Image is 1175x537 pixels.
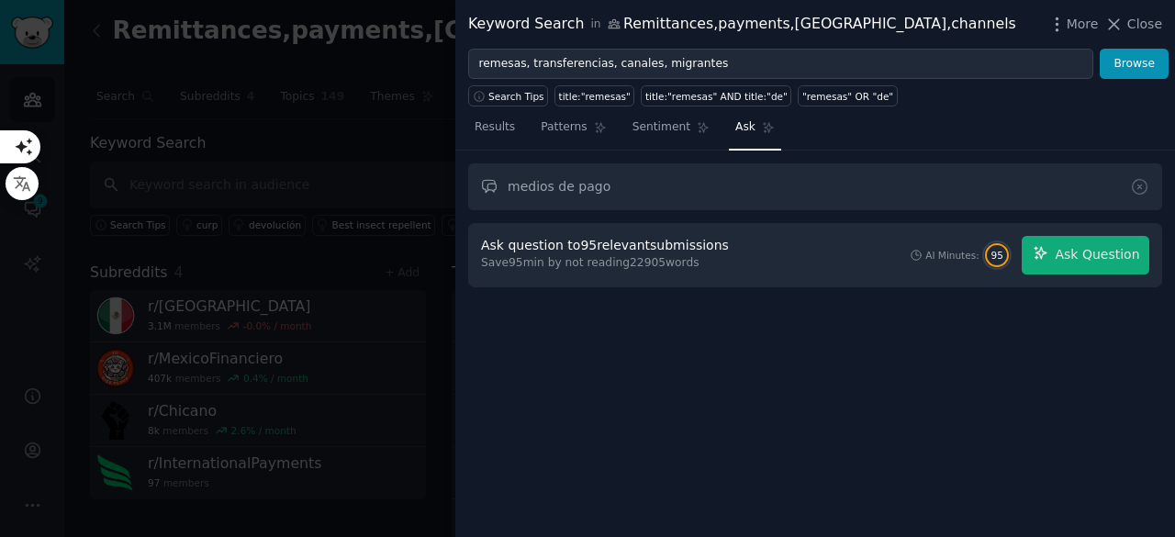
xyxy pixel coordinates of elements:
div: title:"remesas" AND title:"de" [645,90,788,103]
span: More [1067,15,1099,34]
a: title:"remesas" AND title:"de" [641,85,791,106]
button: Close [1104,15,1162,34]
div: AI Minutes: [925,249,979,262]
a: Results [468,113,521,151]
div: Save 95 min by not reading 22905 words [481,255,735,272]
a: Patterns [534,113,612,151]
input: Ask a question about remesas, transferencias, canales, migrantes in this audience... [468,163,1162,210]
span: in [590,17,600,33]
button: Browse [1100,49,1169,80]
div: "remesas" OR "de" [802,90,893,103]
span: Sentiment [632,119,690,136]
input: Try a keyword related to your business [468,49,1093,80]
button: More [1047,15,1099,34]
a: Sentiment [626,113,716,151]
span: Ask [735,119,755,136]
span: Patterns [541,119,587,136]
div: Keyword Search Remittances,payments,[GEOGRAPHIC_DATA],channels [468,13,1016,36]
div: Ask question to 95 relevant submissions [481,236,729,255]
span: Search Tips [488,90,544,103]
a: "remesas" OR "de" [798,85,897,106]
button: Search Tips [468,85,548,106]
span: 95 [991,249,1003,262]
a: title:"remesas" [554,85,634,106]
span: Ask Question [1055,245,1139,264]
button: Ask Question [1022,236,1149,274]
div: title:"remesas" [559,90,631,103]
span: Close [1127,15,1162,34]
span: Results [475,119,515,136]
a: Ask [729,113,781,151]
